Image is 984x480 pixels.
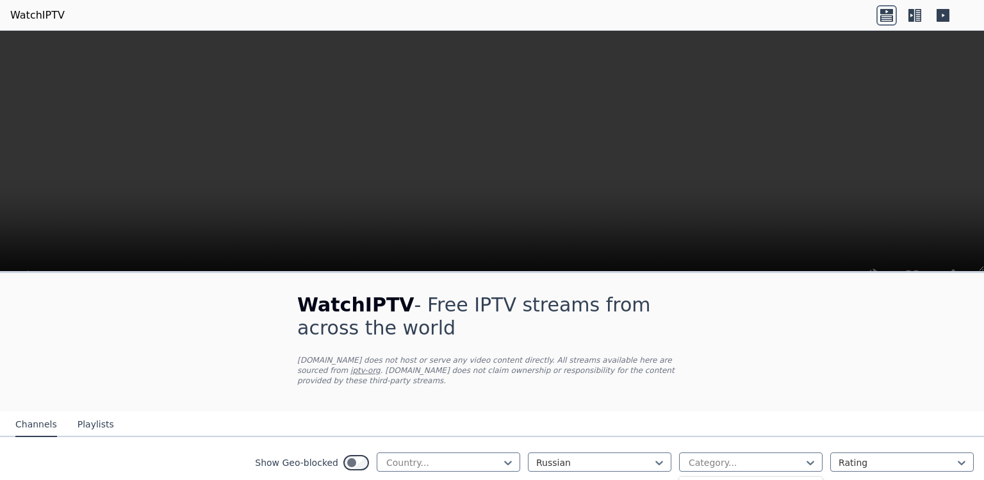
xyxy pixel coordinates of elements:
h1: - Free IPTV streams from across the world [297,294,687,340]
a: WatchIPTV [10,8,65,23]
button: Playlists [78,413,114,437]
span: WatchIPTV [297,294,414,316]
p: [DOMAIN_NAME] does not host or serve any video content directly. All streams available here are s... [297,355,687,386]
label: Show Geo-blocked [255,456,338,469]
a: iptv-org [350,366,381,375]
button: Channels [15,413,57,437]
